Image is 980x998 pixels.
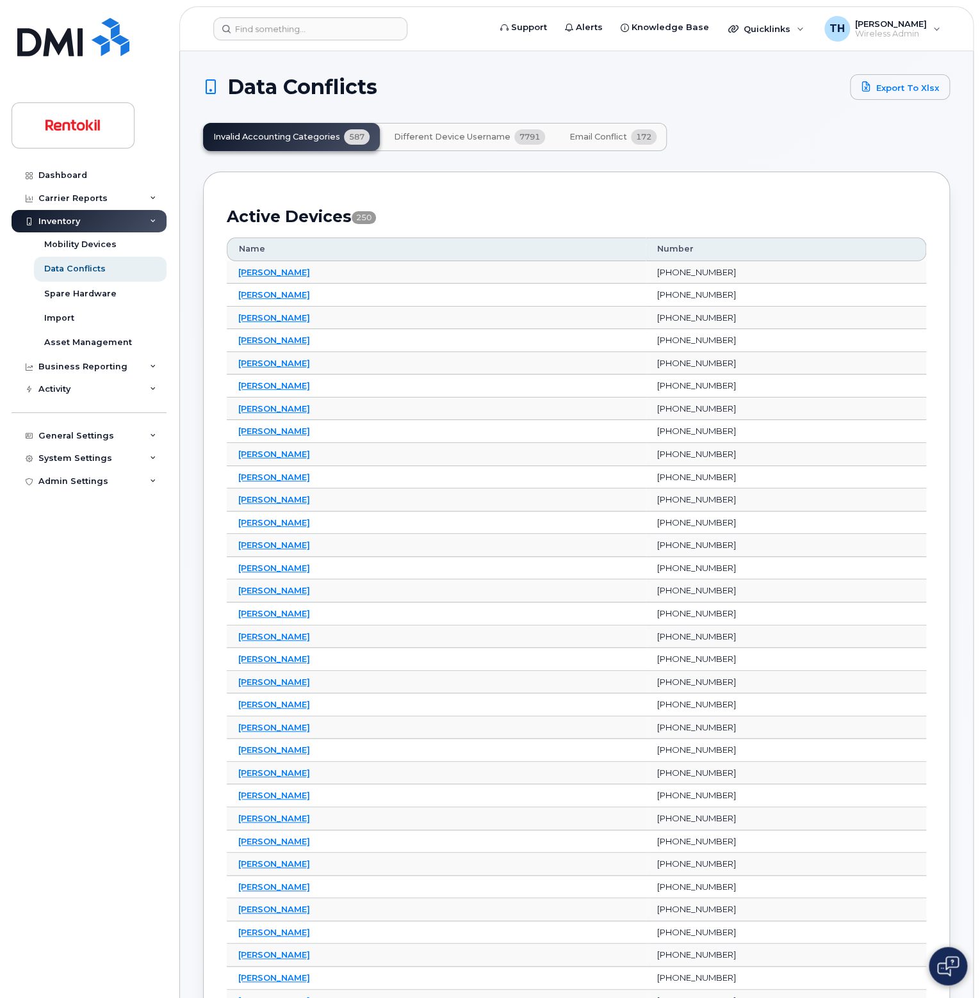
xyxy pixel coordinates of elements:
a: [PERSON_NAME] [238,768,310,778]
a: [PERSON_NAME] [238,927,310,937]
td: [PHONE_NUMBER] [646,739,926,762]
a: [PERSON_NAME] [238,858,310,869]
td: [PHONE_NUMBER] [646,420,926,443]
a: [PERSON_NAME] [238,494,310,504]
th: Name [227,237,646,261]
td: [PHONE_NUMBER] [646,398,926,421]
td: [PHONE_NUMBER] [646,967,926,990]
td: [PHONE_NUMBER] [646,579,926,602]
a: [PERSON_NAME] [238,585,310,595]
td: [PHONE_NUMBER] [646,307,926,330]
td: [PHONE_NUMBER] [646,807,926,830]
a: [PERSON_NAME] [238,608,310,618]
td: [PHONE_NUMBER] [646,921,926,944]
a: [PERSON_NAME] [238,358,310,368]
td: [PHONE_NUMBER] [646,625,926,648]
a: [PERSON_NAME] [238,722,310,732]
a: [PERSON_NAME] [238,380,310,390]
td: [PHONE_NUMBER] [646,329,926,352]
a: [PERSON_NAME] [238,972,310,983]
td: [PHONE_NUMBER] [646,284,926,307]
a: [PERSON_NAME] [238,813,310,823]
a: [PERSON_NAME] [238,403,310,414]
span: 172 [631,129,657,145]
td: [PHONE_NUMBER] [646,784,926,807]
td: [PHONE_NUMBER] [646,602,926,625]
a: [PERSON_NAME] [238,517,310,527]
td: [PHONE_NUMBER] [646,511,926,535]
td: [PHONE_NUMBER] [646,374,926,398]
a: [PERSON_NAME] [238,949,310,960]
a: [PERSON_NAME] [238,289,310,300]
a: [PERSON_NAME] [238,881,310,892]
td: [PHONE_NUMBER] [646,944,926,967]
td: [PHONE_NUMBER] [646,671,926,694]
td: [PHONE_NUMBER] [646,557,926,580]
span: Email Conflict [569,132,627,142]
td: [PHONE_NUMBER] [646,853,926,876]
td: [PHONE_NUMBER] [646,352,926,375]
td: [PHONE_NUMBER] [646,488,926,511]
td: [PHONE_NUMBER] [646,466,926,489]
a: [PERSON_NAME] [238,677,310,687]
td: [PHONE_NUMBER] [646,648,926,671]
td: [PHONE_NUMBER] [646,443,926,466]
td: [PHONE_NUMBER] [646,534,926,557]
a: [PERSON_NAME] [238,563,310,573]
a: [PERSON_NAME] [238,426,310,436]
h2: Active Devices [227,207,926,226]
a: [PERSON_NAME] [238,790,310,800]
td: [PHONE_NUMBER] [646,830,926,853]
a: [PERSON_NAME] [238,540,310,550]
span: 7791 [514,129,545,145]
td: [PHONE_NUMBER] [646,261,926,284]
td: [PHONE_NUMBER] [646,762,926,785]
a: [PERSON_NAME] [238,836,310,846]
th: Number [646,237,926,261]
a: [PERSON_NAME] [238,449,310,459]
td: [PHONE_NUMBER] [646,876,926,899]
a: [PERSON_NAME] [238,904,310,914]
a: [PERSON_NAME] [238,267,310,277]
a: [PERSON_NAME] [238,699,310,709]
td: [PHONE_NUMBER] [646,898,926,921]
span: Different Device Username [394,132,510,142]
span: 250 [352,211,376,224]
a: [PERSON_NAME] [238,631,310,641]
a: [PERSON_NAME] [238,744,310,755]
td: [PHONE_NUMBER] [646,716,926,739]
a: [PERSON_NAME] [238,472,310,482]
td: [PHONE_NUMBER] [646,693,926,716]
a: [PERSON_NAME] [238,312,310,323]
img: Open chat [937,956,959,976]
span: Data Conflicts [227,77,377,97]
a: Export to Xlsx [850,74,950,100]
a: [PERSON_NAME] [238,335,310,345]
a: [PERSON_NAME] [238,654,310,664]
